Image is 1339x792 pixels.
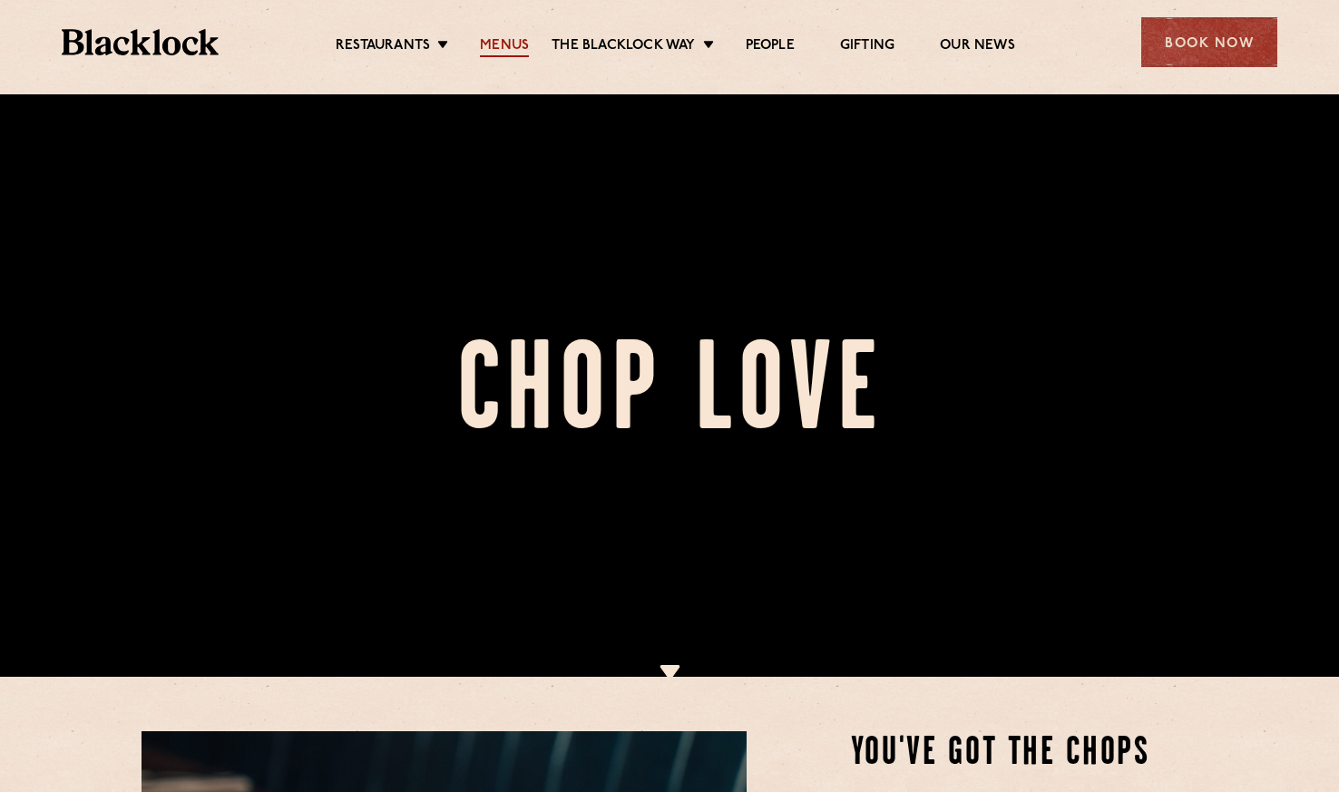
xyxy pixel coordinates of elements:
[746,37,795,57] a: People
[851,731,1198,777] h2: You've Got The Chops
[62,29,219,55] img: BL_Textured_Logo-footer-cropped.svg
[480,37,529,57] a: Menus
[940,37,1015,57] a: Our News
[840,37,894,57] a: Gifting
[336,37,430,57] a: Restaurants
[659,665,681,680] img: icon-dropdown-cream.svg
[1141,17,1277,67] div: Book Now
[552,37,695,57] a: The Blacklock Way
